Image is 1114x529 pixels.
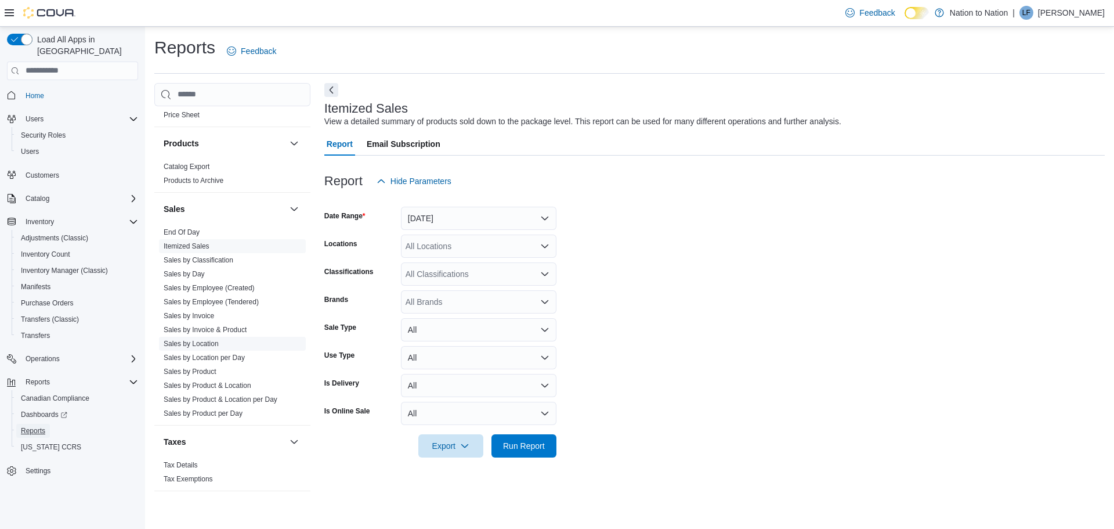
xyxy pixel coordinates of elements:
[2,462,143,479] button: Settings
[21,112,138,126] span: Users
[154,160,310,192] div: Products
[950,6,1008,20] p: Nation to Nation
[12,295,143,311] button: Purchase Orders
[164,395,277,404] span: Sales by Product & Location per Day
[2,214,143,230] button: Inventory
[16,296,138,310] span: Purchase Orders
[164,311,214,321] span: Sales by Invoice
[21,131,66,140] span: Security Roles
[164,228,200,236] a: End Of Day
[164,269,205,279] span: Sales by Day
[21,282,50,292] span: Manifests
[540,242,549,251] button: Open list of options
[26,377,50,387] span: Reports
[241,45,276,57] span: Feedback
[164,409,243,418] span: Sales by Product per Day
[12,143,143,160] button: Users
[401,374,556,397] button: All
[287,435,301,449] button: Taxes
[16,440,138,454] span: Washington CCRS
[154,108,310,127] div: Pricing
[21,352,64,366] button: Operations
[327,132,353,156] span: Report
[324,406,370,416] label: Is Online Sale
[164,474,213,484] span: Tax Exemptions
[21,112,48,126] button: Users
[154,225,310,425] div: Sales
[164,367,216,376] span: Sales by Product
[12,406,143,423] a: Dashboards
[16,128,138,142] span: Security Roles
[12,390,143,406] button: Canadian Compliance
[164,326,247,334] a: Sales by Invoice & Product
[2,190,143,207] button: Catalog
[164,138,285,149] button: Products
[16,391,94,405] a: Canadian Compliance
[16,329,55,343] a: Transfers
[390,175,451,187] span: Hide Parameters
[21,168,64,182] a: Customers
[503,440,545,452] span: Run Report
[16,408,72,422] a: Dashboards
[164,339,219,348] span: Sales by Location
[21,394,89,403] span: Canadian Compliance
[2,111,143,127] button: Users
[16,424,50,438] a: Reports
[164,203,185,215] h3: Sales
[21,375,55,389] button: Reports
[12,311,143,328] button: Transfers (Classic)
[164,312,214,320] a: Sales by Invoice
[324,295,348,304] label: Brands
[16,145,138,159] span: Users
[7,82,138,510] nav: Complex example
[21,88,138,103] span: Home
[16,247,75,261] a: Inventory Count
[21,464,55,478] a: Settings
[859,7,895,19] span: Feedback
[16,247,138,261] span: Inventory Count
[1019,6,1033,20] div: Lisa Fisher
[164,283,255,293] span: Sales by Employee (Created)
[12,262,143,279] button: Inventory Manager (Classic)
[21,168,138,182] span: Customers
[16,128,70,142] a: Security Roles
[222,39,281,63] a: Feedback
[26,466,50,476] span: Settings
[16,296,78,310] a: Purchase Orders
[324,239,357,249] label: Locations
[21,463,138,478] span: Settings
[324,267,374,276] label: Classifications
[154,458,310,491] div: Taxes
[21,233,88,243] span: Adjustments (Classic)
[401,318,556,341] button: All
[2,351,143,367] button: Operations
[164,381,251,390] span: Sales by Product & Location
[164,242,209,250] a: Itemized Sales
[16,280,55,294] a: Manifests
[164,255,233,265] span: Sales by Classification
[164,270,205,278] a: Sales by Day
[164,111,200,119] a: Price Sheet
[367,132,440,156] span: Email Subscription
[16,280,138,294] span: Manifests
[16,264,138,278] span: Inventory Manager (Classic)
[21,215,138,229] span: Inventory
[21,298,74,308] span: Purchase Orders
[324,323,356,332] label: Sale Type
[164,461,198,469] a: Tax Details
[164,297,259,307] span: Sales by Employee (Tendered)
[21,266,108,275] span: Inventory Manager (Classic)
[12,328,143,344] button: Transfers
[324,174,363,188] h3: Report
[287,136,301,150] button: Products
[21,192,54,206] button: Catalog
[324,116,841,128] div: View a detailed summary of products sold down to the package level. This report can be used for m...
[21,442,81,452] span: [US_STATE] CCRS
[16,408,138,422] span: Dashboards
[12,230,143,246] button: Adjustments (Classic)
[21,250,70,259] span: Inventory Count
[164,203,285,215] button: Sales
[164,382,251,390] a: Sales by Product & Location
[540,297,549,307] button: Open list of options
[26,217,54,226] span: Inventory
